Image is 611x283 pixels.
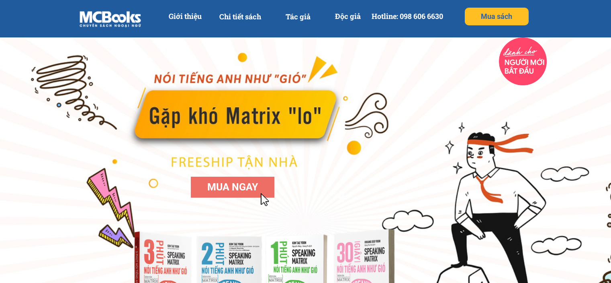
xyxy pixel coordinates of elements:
[465,8,529,25] p: Mua sách
[274,8,321,26] p: Tác giả
[368,7,447,25] p: Hotline: 098 606 6630
[215,8,266,26] p: Chi tiết sách
[164,7,206,25] p: Giới thiệu
[207,181,258,193] span: MUA NGAY
[326,7,369,25] p: Độc giả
